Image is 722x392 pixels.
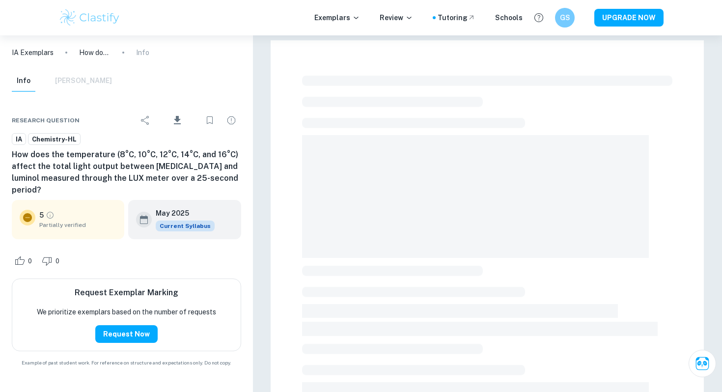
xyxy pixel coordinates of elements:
span: Partially verified [39,221,116,229]
span: Chemistry-HL [28,135,80,144]
p: Review [380,12,413,23]
h6: May 2025 [156,208,207,219]
span: 0 [50,256,65,266]
h6: Request Exemplar Marking [75,287,178,299]
a: Tutoring [438,12,475,23]
div: Share [136,111,155,130]
div: Bookmark [200,111,220,130]
button: Help and Feedback [530,9,547,26]
h6: How does the temperature (8°C, 10°C, 12°C, 14°C, and 16°C) affect the total light output between ... [12,149,241,196]
p: Exemplars [314,12,360,23]
h6: GS [559,12,571,23]
img: Clastify logo [58,8,121,28]
button: UPGRADE NOW [594,9,664,27]
p: 5 [39,210,44,221]
a: Grade partially verified [46,211,55,220]
div: Like [12,253,37,269]
button: Request Now [95,325,158,343]
a: Chemistry-HL [28,133,81,145]
p: How does the temperature (8°C, 10°C, 12°C, 14°C, and 16°C) affect the total light output between ... [79,47,111,58]
button: Info [12,70,35,92]
span: Example of past student work. For reference on structure and expectations only. Do not copy. [12,359,241,366]
button: GS [555,8,575,28]
div: Dislike [39,253,65,269]
p: We prioritize exemplars based on the number of requests [37,307,216,317]
span: 0 [23,256,37,266]
span: Research question [12,116,80,125]
button: Ask Clai [689,350,716,377]
a: IA [12,133,26,145]
span: IA [12,135,26,144]
a: IA Exemplars [12,47,54,58]
a: Schools [495,12,523,23]
div: This exemplar is based on the current syllabus. Feel free to refer to it for inspiration/ideas wh... [156,221,215,231]
div: Download [157,108,198,133]
span: Current Syllabus [156,221,215,231]
div: Report issue [222,111,241,130]
p: Info [136,47,149,58]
